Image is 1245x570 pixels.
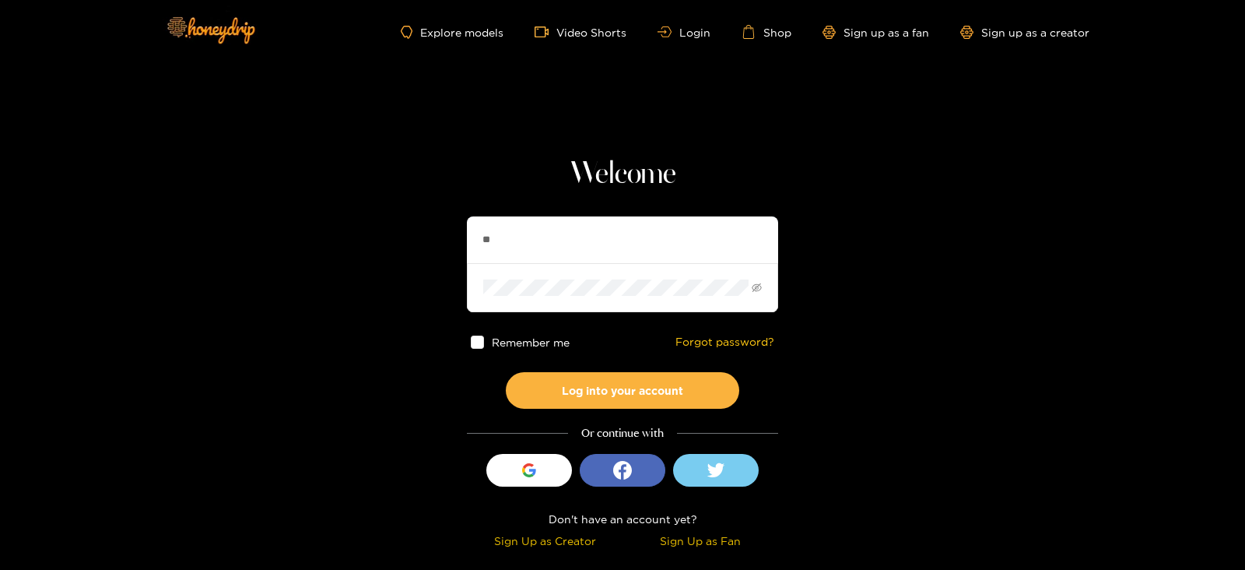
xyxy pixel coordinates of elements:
[467,156,778,193] h1: Welcome
[752,283,762,293] span: eye-invisible
[535,25,626,39] a: Video Shorts
[506,372,739,409] button: Log into your account
[535,25,556,39] span: video-camera
[742,25,791,39] a: Shop
[658,26,710,38] a: Login
[492,336,570,348] span: Remember me
[626,532,774,550] div: Sign Up as Fan
[675,336,774,349] a: Forgot password?
[467,424,778,442] div: Or continue with
[960,26,1089,39] a: Sign up as a creator
[467,510,778,528] div: Don't have an account yet?
[401,26,503,39] a: Explore models
[471,532,619,550] div: Sign Up as Creator
[822,26,929,39] a: Sign up as a fan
